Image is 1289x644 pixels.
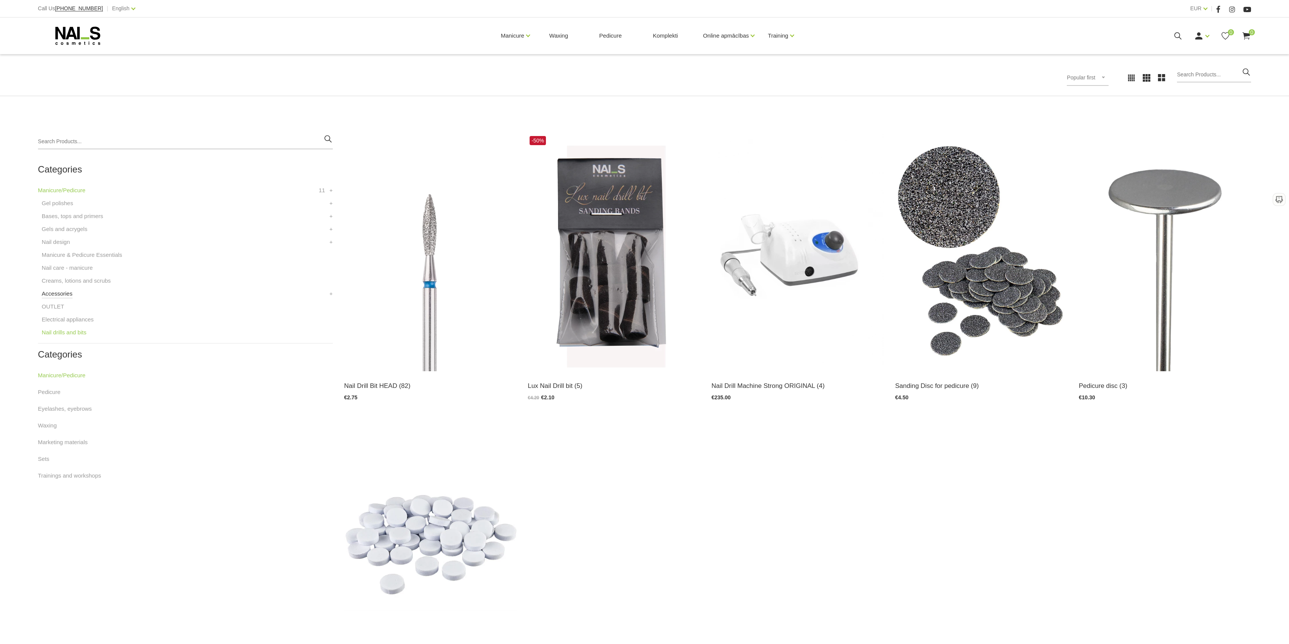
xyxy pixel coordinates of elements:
[895,134,1068,371] img: SDC-15(coarse)) - #100 - Pedicure disk files 100grit, Ø 15mm SDC-15(medium) - #180 - Pedicure dis...
[528,381,700,391] a: Lux Nail Drill bit (5)
[42,212,103,221] a: Bases, tops and primers
[543,17,574,54] a: Waxing
[593,17,628,54] a: Pedicure
[42,289,73,298] a: Accessories
[712,394,731,400] span: €235.00
[42,276,111,285] a: Creams, lotions and scrubs
[38,186,85,195] a: Manicure/Pedicure
[541,394,554,400] span: €2.10
[1177,67,1251,82] input: Search Products...
[1079,381,1251,391] a: Pedicure disc (3)
[329,237,333,247] a: +
[1079,394,1095,400] span: €10.30
[42,225,87,234] a: Gels and acrygels
[38,404,92,413] a: Eyelashes, eyebrows
[895,394,908,400] span: €4.50
[501,21,524,51] a: Manicure
[38,388,60,397] a: Pedicure
[712,134,884,371] img: Milling cutter machine Strong 210/105L up to 40,000 rpm. Pedal without pedal – a professional dev...
[38,134,333,149] input: Search Products...
[42,302,64,311] a: OUTLET
[1079,134,1251,371] img: (SDM-15) - Pedicure disc Ø 15mm (SDM-20) - Pedicure disc Ø 20mm(SDM-25) - Pedicure disc Ø 25mmPed...
[38,371,85,380] a: Manicure/Pedicure
[38,454,49,464] a: Sets
[712,381,884,391] a: Nail Drill Machine Strong ORIGINAL (4)
[42,315,94,324] a: Electrical appliances
[329,186,333,195] a: +
[1221,31,1230,41] a: 0
[38,421,57,430] a: Waxing
[768,21,788,51] a: Training
[55,5,103,11] span: [PHONE_NUMBER]
[42,199,73,208] a: Gel polishes
[703,21,749,51] a: Online apmācības
[42,328,87,337] a: Nail drills and bits
[1228,29,1234,35] span: 0
[1067,74,1095,81] span: Popular first
[38,4,103,13] div: Call Us
[528,134,700,371] img: Different types of Lux cutter tips....
[344,134,517,371] img: Nail drill bits for fast and efficient removal of gels and gel polishes, as well as for manicure ...
[112,4,130,13] a: English
[42,250,122,259] a: Manicure & Pedicure Essentials
[329,225,333,234] a: +
[329,289,333,298] a: +
[55,6,103,11] a: [PHONE_NUMBER]
[895,381,1068,391] a: Sanding Disc for pedicure (9)
[528,395,539,400] span: €4.20
[42,237,70,247] a: Nail design
[344,394,357,400] span: €2.75
[107,4,108,13] span: |
[38,165,333,174] h2: Categories
[42,263,93,272] a: Nail care - manicure
[530,136,546,145] span: -50%
[38,350,333,359] h2: Categories
[344,381,517,391] a: Nail Drill Bit HEAD (82)
[1242,31,1251,41] a: 0
[1211,4,1213,13] span: |
[38,438,88,447] a: Marketing materials
[319,186,325,195] span: 11
[329,199,333,208] a: +
[38,471,101,480] a: Trainings and workshops
[329,212,333,221] a: +
[1190,4,1202,13] a: EUR
[1249,29,1255,35] span: 0
[647,17,684,54] a: Komplekti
